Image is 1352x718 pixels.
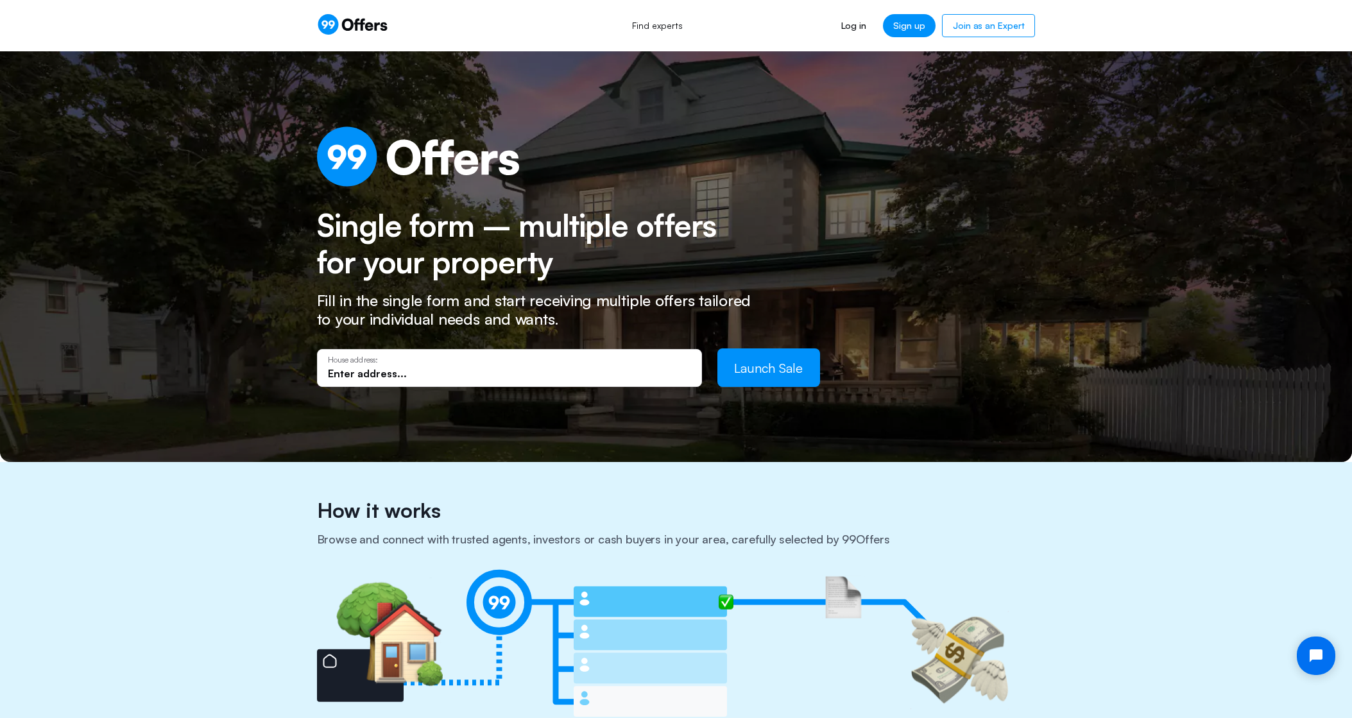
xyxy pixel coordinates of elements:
p: House address: [328,355,691,364]
h3: Browse and connect with trusted agents, investors or cash buyers in your area, carefully selected... [317,533,1036,567]
input: Enter address... [328,366,691,380]
a: Join as an Expert [942,14,1035,37]
h2: Single form – multiple offers for your property [317,207,744,281]
span: Launch Sale [734,360,803,376]
a: Log in [831,14,877,37]
h2: How it works [317,498,1036,533]
iframe: Tidio Chat [1286,626,1346,686]
a: Find experts [618,12,697,40]
a: Sign up [883,14,936,37]
p: Fill in the single form and start receiving multiple offers tailored to your individual needs and... [317,291,766,329]
button: Launch Sale [717,348,820,387]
